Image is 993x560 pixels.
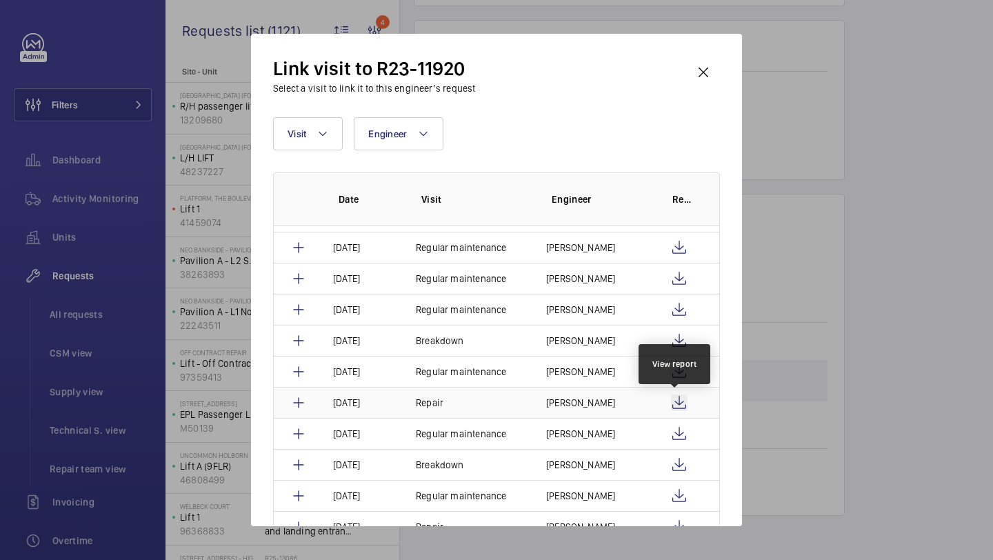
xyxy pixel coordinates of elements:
p: Regular maintenance [416,365,506,379]
span: Visit [288,128,306,139]
p: Report [672,192,692,206]
p: [PERSON_NAME] [546,520,615,534]
p: [PERSON_NAME] [546,427,615,441]
p: Regular maintenance [416,272,506,286]
button: Engineer [354,117,443,150]
p: [PERSON_NAME] [546,396,615,410]
p: [DATE] [333,241,360,254]
p: Breakdown [416,458,464,472]
p: [DATE] [333,396,360,410]
p: [PERSON_NAME] [546,365,615,379]
p: [PERSON_NAME] [546,241,615,254]
p: [DATE] [333,272,360,286]
p: Date [339,192,399,206]
p: Regular maintenance [416,489,506,503]
button: Visit [273,117,343,150]
p: [DATE] [333,520,360,534]
p: [PERSON_NAME] [546,334,615,348]
span: Engineer [368,128,407,139]
div: View report [652,358,697,370]
p: Regular maintenance [416,427,506,441]
p: [DATE] [333,303,360,317]
p: Visit [421,192,530,206]
p: [PERSON_NAME] [546,458,615,472]
p: [PERSON_NAME] [546,303,615,317]
p: Repair [416,520,443,534]
p: Repair [416,396,443,410]
p: [DATE] [333,365,360,379]
p: Engineer [552,192,650,206]
p: [DATE] [333,458,360,472]
p: Regular maintenance [416,303,506,317]
h2: Link visit to R23-11920 [273,56,475,81]
p: [PERSON_NAME] [546,272,615,286]
p: Breakdown [416,334,464,348]
p: [DATE] [333,334,360,348]
p: [DATE] [333,489,360,503]
p: [DATE] [333,427,360,441]
p: [PERSON_NAME] [546,489,615,503]
p: Regular maintenance [416,241,506,254]
h3: Select a visit to link it to this engineer’s request [273,81,475,95]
